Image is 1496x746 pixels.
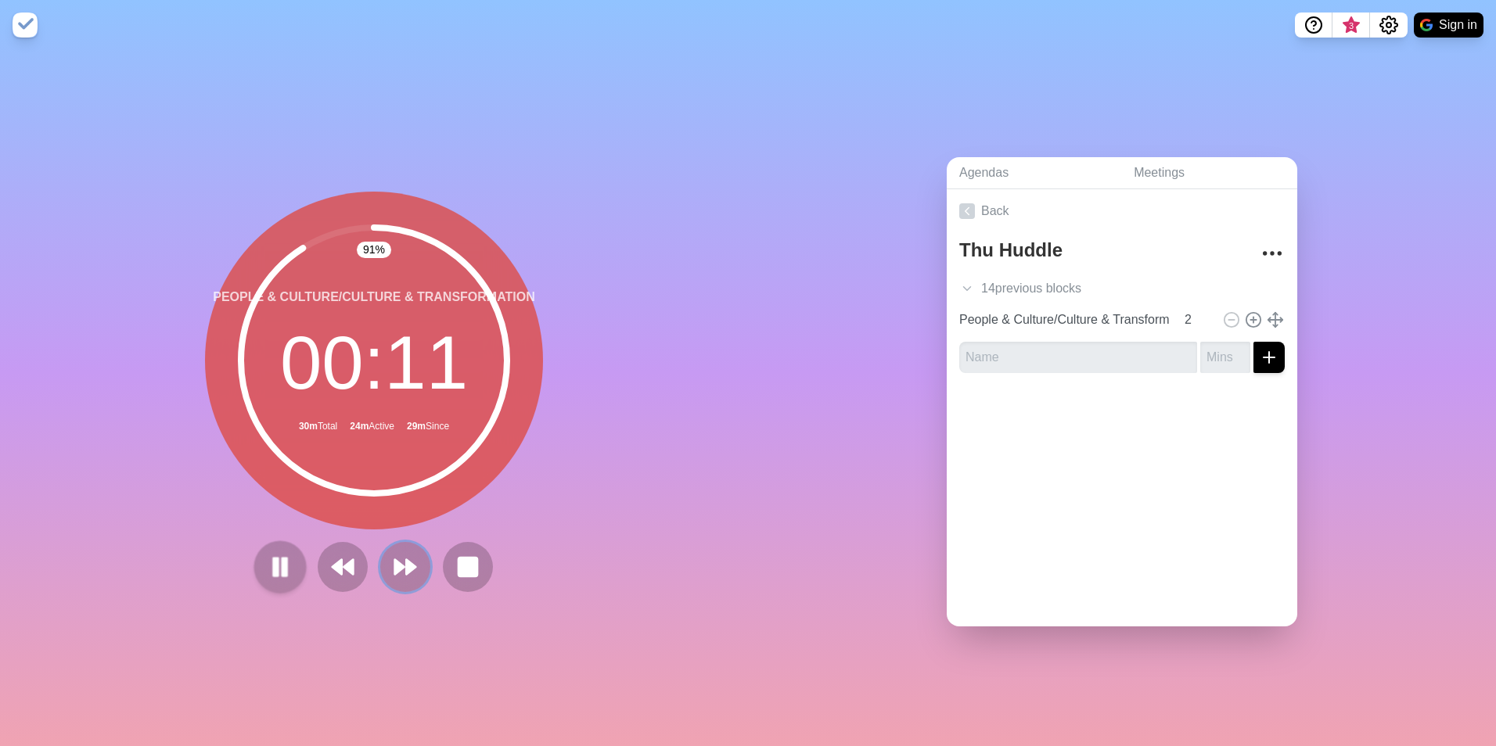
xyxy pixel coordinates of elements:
button: More [1257,238,1288,269]
button: What’s new [1332,13,1370,38]
img: timeblocks logo [13,13,38,38]
input: Mins [1200,342,1250,373]
img: google logo [1420,19,1433,31]
a: Back [947,189,1297,233]
a: Agendas [947,157,1121,189]
button: Settings [1370,13,1408,38]
input: Mins [1178,304,1216,335]
span: 3 [1345,20,1358,32]
input: Name [953,304,1175,335]
span: s [1075,279,1081,298]
span: People & Culture/Culture & Transformation [213,290,535,303]
input: Name [959,342,1197,373]
button: Help [1295,13,1332,38]
div: 14 previous block [947,273,1297,304]
a: Meetings [1121,157,1297,189]
button: Sign in [1414,13,1483,38]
